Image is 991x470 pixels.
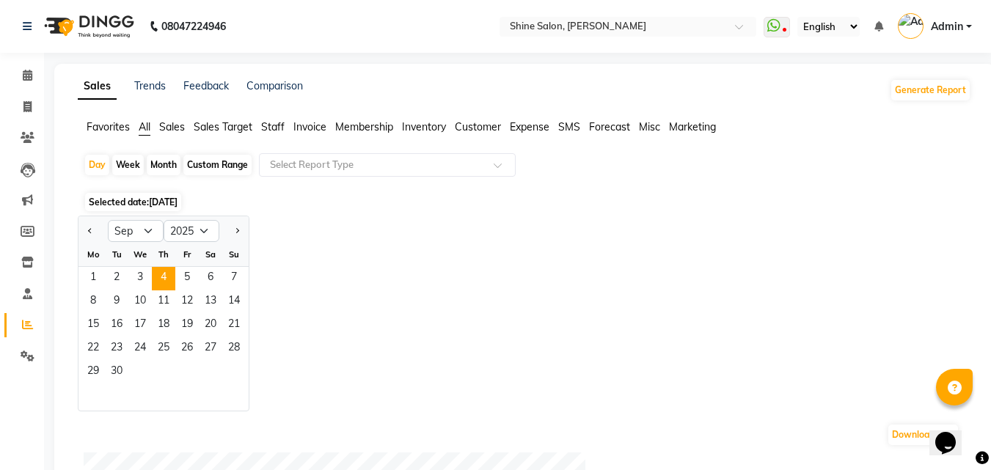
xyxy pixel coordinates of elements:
div: Su [222,243,246,266]
span: 1 [81,267,105,290]
select: Select year [164,220,219,242]
span: 6 [199,267,222,290]
div: Fr [175,243,199,266]
span: 14 [222,290,246,314]
div: Sa [199,243,222,266]
span: Inventory [402,120,446,133]
div: Tuesday, September 16, 2025 [105,314,128,337]
div: Friday, September 5, 2025 [175,267,199,290]
div: Friday, September 12, 2025 [175,290,199,314]
div: Day [85,155,109,175]
div: Thursday, September 18, 2025 [152,314,175,337]
div: Thursday, September 4, 2025 [152,267,175,290]
div: Tuesday, September 9, 2025 [105,290,128,314]
span: All [139,120,150,133]
span: Sales [159,120,185,133]
span: Misc [639,120,660,133]
span: [DATE] [149,197,178,208]
div: Th [152,243,175,266]
div: Saturday, September 13, 2025 [199,290,222,314]
div: Wednesday, September 24, 2025 [128,337,152,361]
div: Wednesday, September 3, 2025 [128,267,152,290]
span: 11 [152,290,175,314]
div: Sunday, September 7, 2025 [222,267,246,290]
span: 13 [199,290,222,314]
span: Invoice [293,120,326,133]
div: Tuesday, September 23, 2025 [105,337,128,361]
button: Next month [231,219,243,243]
button: Download PDF [888,425,958,445]
button: Generate Report [891,80,970,100]
span: 20 [199,314,222,337]
div: Thursday, September 11, 2025 [152,290,175,314]
span: 18 [152,314,175,337]
a: Sales [78,73,117,100]
span: 2 [105,267,128,290]
span: Expense [510,120,549,133]
span: Forecast [589,120,630,133]
div: Custom Range [183,155,252,175]
span: 17 [128,314,152,337]
span: 15 [81,314,105,337]
span: 22 [81,337,105,361]
div: Week [112,155,144,175]
span: 12 [175,290,199,314]
div: Monday, September 8, 2025 [81,290,105,314]
b: 08047224946 [161,6,226,47]
span: 19 [175,314,199,337]
span: Membership [335,120,393,133]
span: 8 [81,290,105,314]
select: Select month [108,220,164,242]
div: Monday, September 22, 2025 [81,337,105,361]
span: 9 [105,290,128,314]
img: logo [37,6,138,47]
span: 5 [175,267,199,290]
span: Staff [261,120,285,133]
span: 21 [222,314,246,337]
div: Tuesday, September 2, 2025 [105,267,128,290]
div: Tu [105,243,128,266]
a: Trends [134,79,166,92]
div: Sunday, September 28, 2025 [222,337,246,361]
span: Marketing [669,120,716,133]
span: 26 [175,337,199,361]
span: Sales Target [194,120,252,133]
span: 7 [222,267,246,290]
div: Month [147,155,180,175]
div: Saturday, September 20, 2025 [199,314,222,337]
div: Tuesday, September 30, 2025 [105,361,128,384]
span: 30 [105,361,128,384]
span: 3 [128,267,152,290]
button: Previous month [84,219,96,243]
iframe: chat widget [929,411,976,455]
div: Sunday, September 21, 2025 [222,314,246,337]
span: 28 [222,337,246,361]
span: 16 [105,314,128,337]
span: SMS [558,120,580,133]
div: We [128,243,152,266]
span: 27 [199,337,222,361]
div: Wednesday, September 10, 2025 [128,290,152,314]
div: Mo [81,243,105,266]
div: Friday, September 26, 2025 [175,337,199,361]
a: Comparison [246,79,303,92]
span: 23 [105,337,128,361]
a: Feedback [183,79,229,92]
span: Customer [455,120,501,133]
div: Sunday, September 14, 2025 [222,290,246,314]
div: Monday, September 1, 2025 [81,267,105,290]
span: 25 [152,337,175,361]
img: Admin [898,13,924,39]
div: Saturday, September 27, 2025 [199,337,222,361]
span: Admin [931,19,963,34]
div: Friday, September 19, 2025 [175,314,199,337]
span: 4 [152,267,175,290]
span: Selected date: [85,193,181,211]
div: Thursday, September 25, 2025 [152,337,175,361]
div: Saturday, September 6, 2025 [199,267,222,290]
span: 10 [128,290,152,314]
div: Monday, September 29, 2025 [81,361,105,384]
div: Monday, September 15, 2025 [81,314,105,337]
span: 29 [81,361,105,384]
span: Favorites [87,120,130,133]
